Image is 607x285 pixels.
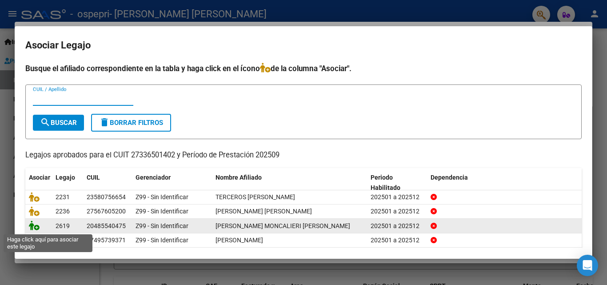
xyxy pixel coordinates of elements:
span: OBERANTE MONCALIERI GIANLUCA BAUTISTA [216,222,350,229]
datatable-header-cell: Nombre Afiliado [212,168,367,197]
span: Dependencia [431,174,468,181]
span: Borrar Filtros [99,119,163,127]
span: Asociar [29,174,50,181]
span: Legajo [56,174,75,181]
span: Gerenciador [136,174,171,181]
span: Z99 - Sin Identificar [136,222,188,229]
div: 202501 a 202512 [371,206,423,217]
span: Z99 - Sin Identificar [136,208,188,215]
button: Borrar Filtros [91,114,171,132]
span: 2236 [56,208,70,215]
span: Z99 - Sin Identificar [136,237,188,244]
div: 20485540475 [87,221,126,231]
h4: Busque el afiliado correspondiente en la tabla y haga click en el ícono de la columna "Asociar". [25,63,582,74]
mat-icon: search [40,117,51,128]
datatable-header-cell: Periodo Habilitado [367,168,427,197]
span: ZOTELO SOFIA ABRIL [216,237,263,244]
datatable-header-cell: Gerenciador [132,168,212,197]
p: Legajos aprobados para el CUIT 27336501402 y Período de Prestación 202509 [25,150,582,161]
span: 2596 [56,237,70,244]
datatable-header-cell: Dependencia [427,168,582,197]
span: Z99 - Sin Identificar [136,193,188,201]
span: TERCEROS GUILLERMINA [216,193,295,201]
div: 27495739371 [87,235,126,245]
span: 2231 [56,193,70,201]
div: 202501 a 202512 [371,192,423,202]
div: 202501 a 202512 [371,221,423,231]
h2: Asociar Legajo [25,37,582,54]
div: 27567605200 [87,206,126,217]
span: Periodo Habilitado [371,174,400,191]
datatable-header-cell: Asociar [25,168,52,197]
span: 2619 [56,222,70,229]
mat-icon: delete [99,117,110,128]
span: Nombre Afiliado [216,174,262,181]
span: Buscar [40,119,77,127]
div: 202501 a 202512 [371,235,423,245]
button: Buscar [33,115,84,131]
datatable-header-cell: Legajo [52,168,83,197]
span: CUIL [87,174,100,181]
div: 23580756654 [87,192,126,202]
datatable-header-cell: CUIL [83,168,132,197]
span: VERA RODRIGUEZ MILO ALONSO [216,208,312,215]
div: Open Intercom Messenger [577,255,598,276]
